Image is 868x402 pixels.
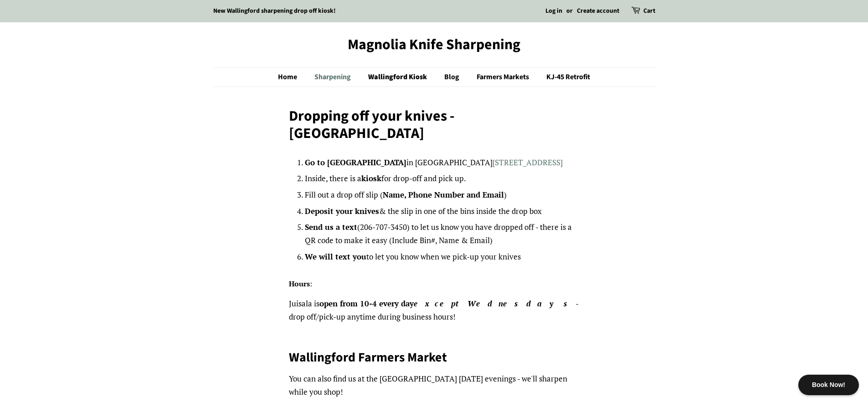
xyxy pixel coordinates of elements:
a: [STREET_ADDRESS] [493,157,563,168]
li: to let you know when we pick-up your knives [305,250,579,264]
a: Magnolia Knife Sharpening [213,36,655,53]
a: Create account [577,6,619,15]
li: Inside, there is a for drop-off and pick up. [305,172,579,185]
strong: Go to [GEOGRAPHIC_DATA] [305,157,406,168]
strong: Hours [289,279,310,289]
strong: open from 10-4 every day [319,298,575,309]
h2: Wallingford Farmers Market [289,349,579,366]
a: New Wallingford sharpening drop off kiosk! [213,6,336,15]
li: (206-707-3450) to let us know you have dropped off - there is a QR code to make it easy (Include ... [305,221,579,247]
strong: Send us a text [305,222,357,232]
a: Cart [643,6,655,17]
li: in [GEOGRAPHIC_DATA] [305,156,579,169]
a: Wallingford Kiosk [361,68,436,87]
a: Home [278,68,306,87]
h1: Dropping off your knives - [GEOGRAPHIC_DATA] [289,107,579,142]
strong: kiosk [361,173,381,183]
strong: We will text you [305,251,366,262]
p: Juisala is - drop off/pick-up anytime during business hours! [289,297,579,324]
a: Blog [437,68,468,87]
p: You can also find us at the [GEOGRAPHIC_DATA] [DATE] evenings - we'll sharpen while you shop! [289,372,579,399]
li: & the slip in one of the bins inside the drop box [305,205,579,218]
strong: Deposit your knives [305,206,379,216]
a: Farmers Markets [470,68,538,87]
div: Book Now! [798,375,859,395]
em: except Wednesdays [414,298,575,309]
a: KJ-45 Retrofit [539,68,590,87]
a: Sharpening [308,68,360,87]
li: Fill out a drop off slip ( ) [305,188,579,202]
li: or [566,6,573,17]
a: Log in [545,6,562,15]
strong: Name, Phone Number and Email [383,189,504,200]
span: : [310,279,312,289]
